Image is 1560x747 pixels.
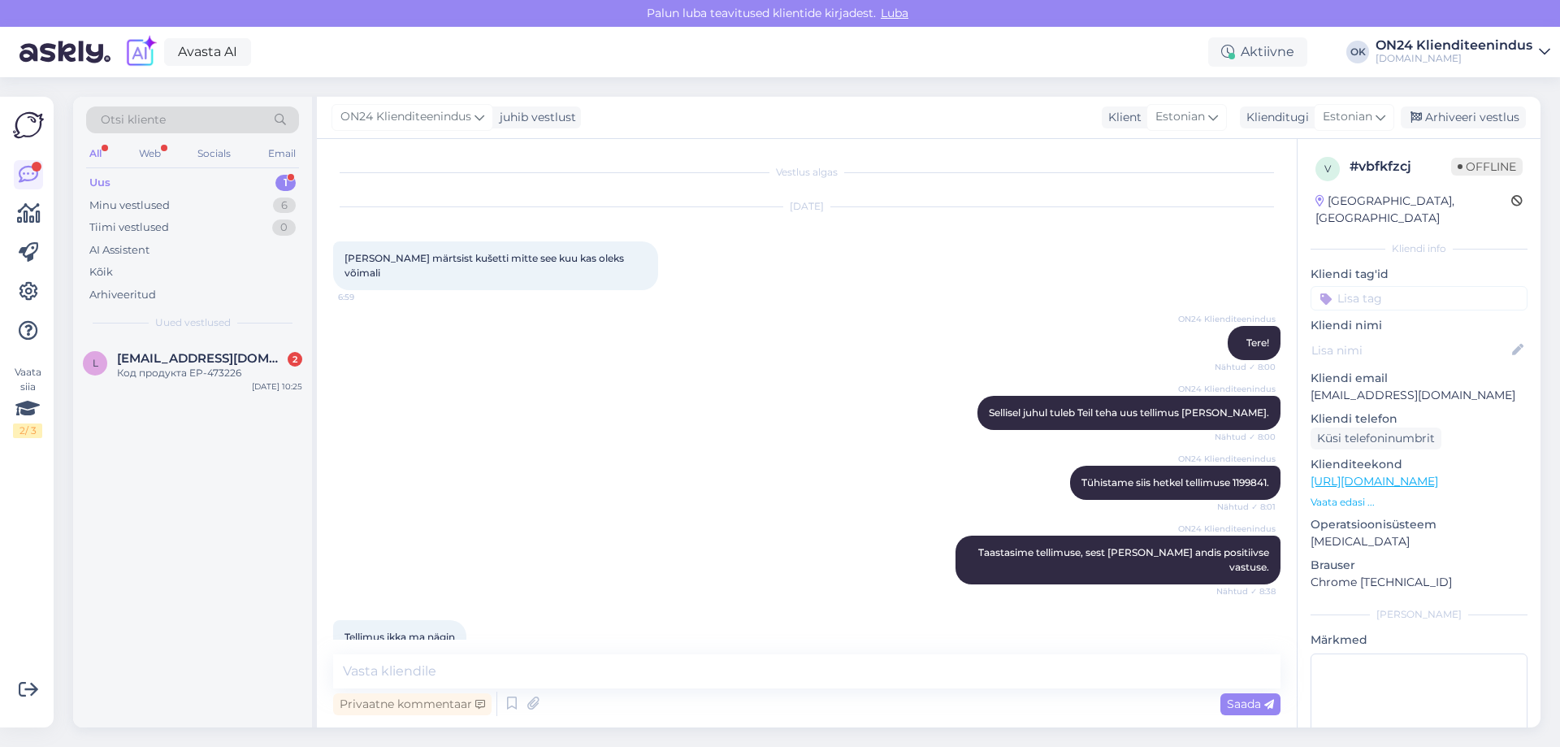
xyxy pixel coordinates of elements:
[272,219,296,236] div: 0
[1311,607,1527,622] div: [PERSON_NAME]
[89,287,156,303] div: Arhiveeritud
[1081,476,1269,489] span: Tühistame siis hetkel tellimuse 1199841.
[1323,108,1372,126] span: Estonian
[1311,387,1527,404] p: [EMAIL_ADDRESS][DOMAIN_NAME]
[1311,474,1438,489] a: [URL][DOMAIN_NAME]
[1376,39,1550,65] a: ON24 Klienditeenindus[DOMAIN_NAME]
[1240,109,1309,126] div: Klienditugi
[275,175,296,191] div: 1
[89,198,170,214] div: Minu vestlused
[86,143,105,164] div: All
[1315,193,1511,227] div: [GEOGRAPHIC_DATA], [GEOGRAPHIC_DATA]
[1311,410,1527,428] p: Kliendi telefon
[1311,557,1527,574] p: Brauser
[340,108,471,126] span: ON24 Klienditeenindus
[978,546,1272,573] span: Taastasime tellimuse, sest [PERSON_NAME] andis positiivse vastuse.
[89,242,149,258] div: AI Assistent
[89,264,113,280] div: Kõik
[1311,632,1527,649] p: Märkmed
[1311,533,1527,550] p: [MEDICAL_DATA]
[1178,453,1276,465] span: ON24 Klienditeenindus
[876,6,913,20] span: Luba
[333,199,1280,214] div: [DATE]
[1215,501,1276,513] span: Nähtud ✓ 8:01
[333,165,1280,180] div: Vestlus algas
[288,352,302,367] div: 2
[1227,697,1274,711] span: Saada
[13,423,42,438] div: 2 / 3
[1102,109,1142,126] div: Klient
[1376,52,1532,65] div: [DOMAIN_NAME]
[1311,241,1527,256] div: Kliendi info
[1311,574,1527,591] p: Chrome [TECHNICAL_ID]
[1451,158,1523,176] span: Offline
[1311,428,1441,450] div: Küsi telefoninumbrit
[155,315,231,330] span: Uued vestlused
[13,365,42,438] div: Vaata siia
[1246,337,1269,349] span: Tere!
[344,631,455,643] span: Tellimus ikka ma nägin
[117,351,286,366] span: Lengrin@rambler.ru
[344,252,626,279] span: [PERSON_NAME] märtsist kušetti mitte see kuu kas oleks võimali
[338,291,399,303] span: 6:59
[1311,266,1527,283] p: Kliendi tag'id
[493,109,576,126] div: juhib vestlust
[1178,523,1276,535] span: ON24 Klienditeenindus
[1311,370,1527,387] p: Kliendi email
[89,219,169,236] div: Tiimi vestlused
[136,143,164,164] div: Web
[1155,108,1205,126] span: Estonian
[93,357,98,369] span: L
[1178,313,1276,325] span: ON24 Klienditeenindus
[1311,495,1527,510] p: Vaata edasi ...
[1401,106,1526,128] div: Arhiveeri vestlus
[89,175,110,191] div: Uus
[1324,163,1331,175] span: v
[252,380,302,393] div: [DATE] 10:25
[1208,37,1307,67] div: Aktiivne
[1178,383,1276,395] span: ON24 Klienditeenindus
[13,110,44,141] img: Askly Logo
[1350,157,1451,176] div: # vbfkfzcj
[194,143,234,164] div: Socials
[123,35,158,69] img: explore-ai
[1311,286,1527,311] input: Lisa tag
[333,693,492,715] div: Privaatne kommentaar
[164,38,251,66] a: Avasta AI
[1215,431,1276,443] span: Nähtud ✓ 8:00
[1311,456,1527,473] p: Klienditeekond
[101,111,166,128] span: Otsi kliente
[1346,41,1369,63] div: OK
[1311,341,1509,359] input: Lisa nimi
[1311,516,1527,533] p: Operatsioonisüsteem
[1215,361,1276,373] span: Nähtud ✓ 8:00
[989,406,1269,419] span: Sellisel juhul tuleb Teil teha uus tellimus [PERSON_NAME].
[1311,317,1527,334] p: Kliendi nimi
[265,143,299,164] div: Email
[1376,39,1532,52] div: ON24 Klienditeenindus
[117,366,302,380] div: Код продукта EP-473226
[1215,585,1276,597] span: Nähtud ✓ 8:38
[273,198,296,214] div: 6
